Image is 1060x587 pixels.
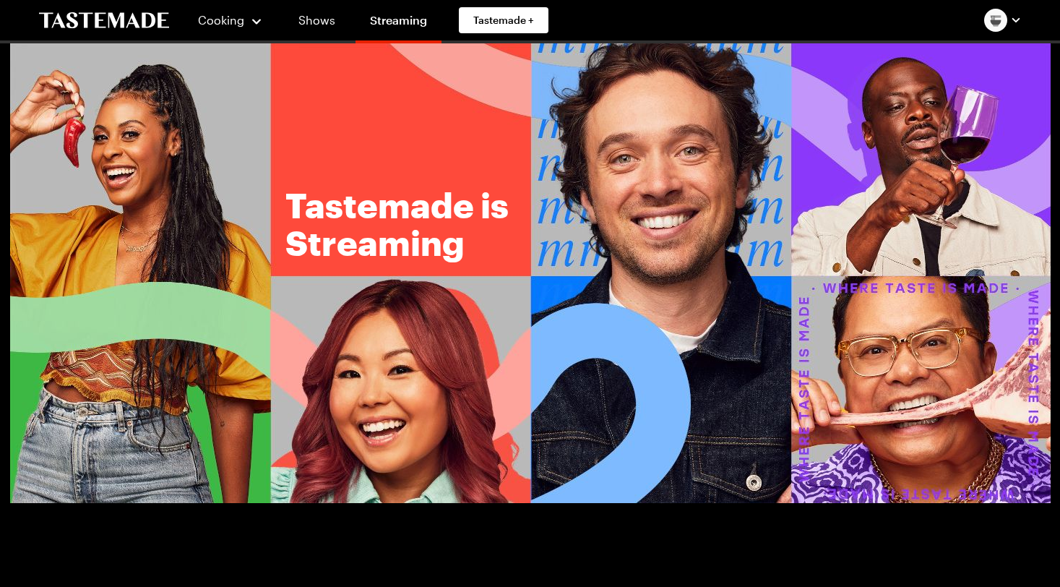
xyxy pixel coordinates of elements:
[459,7,548,33] a: Tastemade +
[285,186,517,261] h1: Tastemade is Streaming
[198,3,264,38] button: Cooking
[198,13,244,27] span: Cooking
[984,9,1022,32] button: Profile picture
[39,12,169,29] a: To Tastemade Home Page
[356,3,441,43] a: Streaming
[473,13,534,27] span: Tastemade +
[984,9,1007,32] img: Profile picture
